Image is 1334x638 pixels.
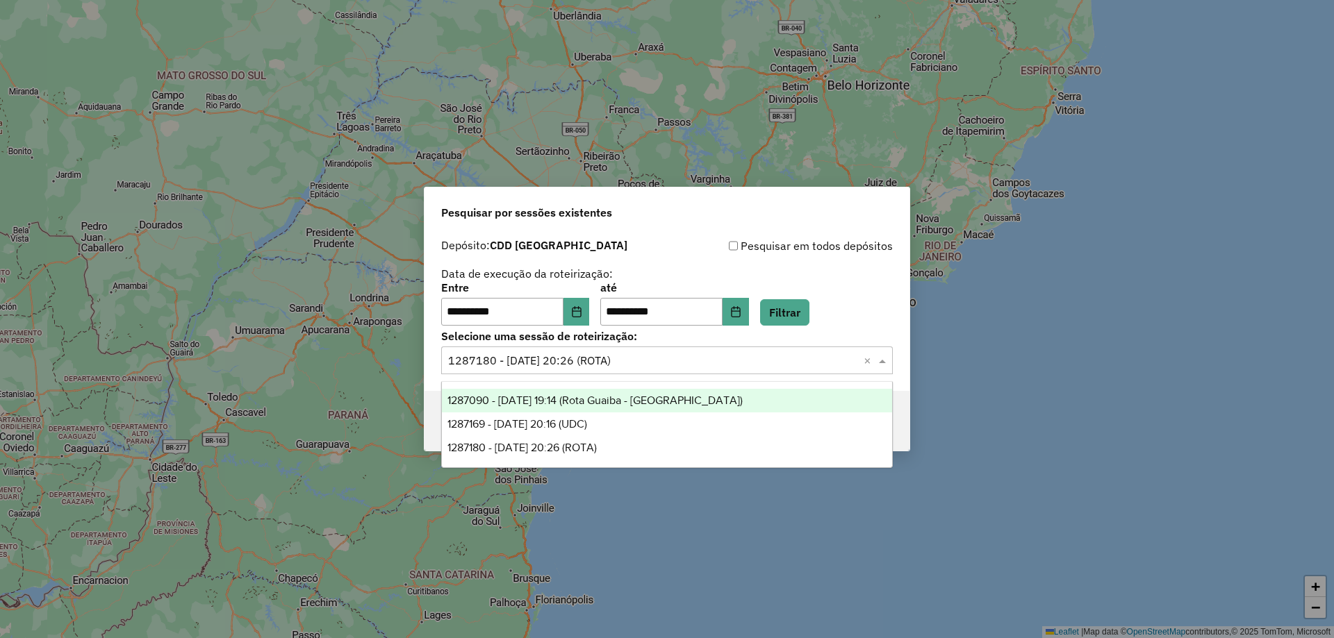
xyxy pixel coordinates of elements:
div: Pesquisar em todos depósitos [667,237,893,254]
span: 1287169 - [DATE] 20:16 (UDC) [447,418,587,430]
span: 1287090 - [DATE] 19:14 (Rota Guaiba - [GEOGRAPHIC_DATA]) [447,394,743,406]
label: Entre [441,279,589,296]
strong: CDD [GEOGRAPHIC_DATA] [490,238,627,252]
button: Choose Date [563,298,590,326]
span: Clear all [864,352,875,369]
label: até [600,279,748,296]
button: Filtrar [760,299,809,326]
span: Pesquisar por sessões existentes [441,204,612,221]
button: Choose Date [723,298,749,326]
label: Data de execução da roteirização: [441,265,613,282]
span: 1287180 - [DATE] 20:26 (ROTA) [447,442,597,453]
label: Depósito: [441,237,627,253]
label: Selecione uma sessão de roteirização: [441,328,893,344]
ng-dropdown-panel: Options list [441,381,893,468]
